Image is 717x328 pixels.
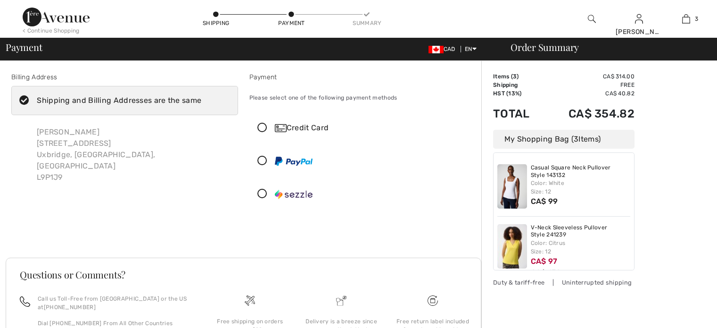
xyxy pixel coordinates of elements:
[249,72,476,82] div: Payment
[499,42,711,52] div: Order Summary
[695,15,698,23] span: 3
[663,13,709,25] a: 3
[29,119,238,191] div: [PERSON_NAME] [STREET_ADDRESS] Uxbridge, [GEOGRAPHIC_DATA], [GEOGRAPHIC_DATA] L9P1J9
[202,19,230,27] div: Shipping
[23,26,80,35] div: < Continue Shopping
[465,46,477,52] span: EN
[37,95,201,106] div: Shipping and Billing Addresses are the same
[429,46,459,52] span: CAD
[493,130,635,149] div: My Shopping Bag ( Items)
[275,122,469,134] div: Credit Card
[429,46,444,53] img: Canadian Dollar
[44,304,96,311] a: [PHONE_NUMBER]
[493,278,635,287] div: Duty & tariff-free | Uninterrupted shipping
[428,295,438,306] img: Free shipping on orders over $99
[277,19,305,27] div: Payment
[38,319,193,328] p: Dial [PHONE_NUMBER] From All Other Countries
[531,179,631,196] div: Color: White Size: 12
[682,13,690,25] img: My Bag
[20,296,30,307] img: call
[275,124,287,132] img: Credit Card
[497,164,527,209] img: Casual Square Neck Pullover Style 143132
[493,81,544,89] td: Shipping
[513,73,517,80] span: 3
[544,72,635,81] td: CA$ 314.00
[635,14,643,23] a: Sign In
[336,295,346,306] img: Delivery is a breeze since we pay the duties!
[588,13,596,25] img: search the website
[635,13,643,25] img: My Info
[544,81,635,89] td: Free
[249,86,476,109] div: Please select one of the following payment methods
[275,190,313,199] img: Sezzle
[11,72,238,82] div: Billing Address
[531,268,561,277] s: CA$ 139
[531,224,631,239] a: V-Neck Sleeveless Pullover Style 241239
[23,8,90,26] img: 1ère Avenue
[245,295,255,306] img: Free shipping on orders over $99
[6,42,42,52] span: Payment
[493,89,544,98] td: HST (13%)
[544,89,635,98] td: CA$ 40.82
[493,98,544,130] td: Total
[497,224,527,269] img: V-Neck Sleeveless Pullover Style 241239
[353,19,381,27] div: Summary
[531,197,558,206] span: CA$ 99
[275,157,313,166] img: PayPal
[616,27,662,37] div: [PERSON_NAME]
[38,294,193,311] p: Call us Toll-Free from [GEOGRAPHIC_DATA] or the US at
[493,72,544,81] td: Items ( )
[544,98,635,130] td: CA$ 354.82
[574,135,578,143] span: 3
[531,257,558,266] span: CA$ 97
[531,164,631,179] a: Casual Square Neck Pullover Style 143132
[20,270,467,279] h3: Questions or Comments?
[531,239,631,256] div: Color: Citrus Size: 12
